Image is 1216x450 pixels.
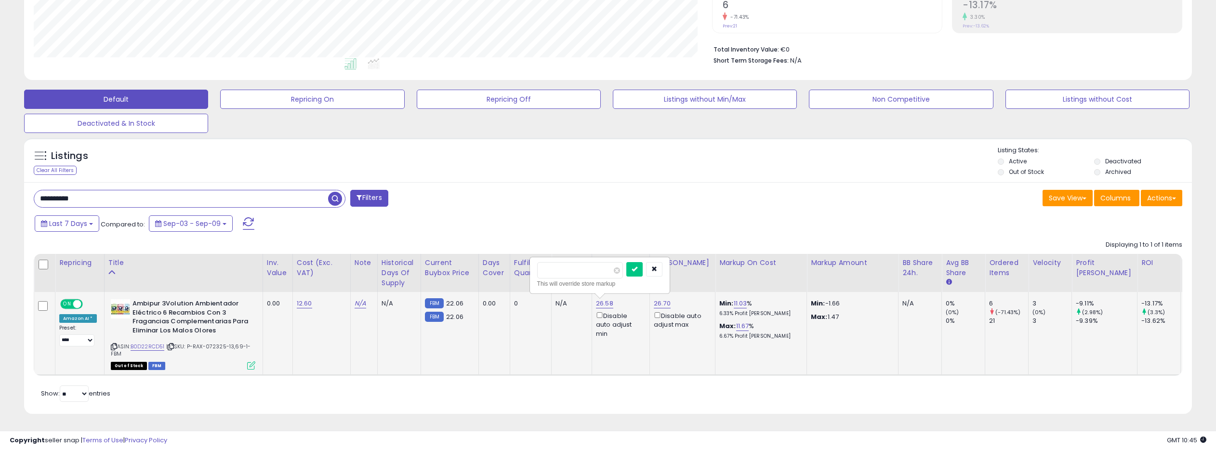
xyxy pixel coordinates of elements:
[514,258,547,278] div: Fulfillable Quantity
[34,166,77,175] div: Clear All Filters
[963,23,989,29] small: Prev: -13.62%
[1141,317,1180,325] div: -13.62%
[82,436,123,445] a: Terms of Use
[811,312,828,321] strong: Max:
[719,299,799,317] div: %
[61,300,73,308] span: ON
[719,299,734,308] b: Min:
[1105,157,1141,165] label: Deactivated
[719,322,799,340] div: %
[148,362,166,370] span: FBM
[49,219,87,228] span: Last 7 Days
[727,13,749,21] small: -71.43%
[719,321,736,331] b: Max:
[1167,436,1206,445] span: 2025-09-17 10:45 GMT
[790,56,802,65] span: N/A
[811,313,891,321] p: 1.47
[59,258,100,268] div: Repricing
[995,308,1020,316] small: (-71.43%)
[719,258,803,268] div: Markup on Cost
[10,436,167,445] div: seller snap | |
[946,317,985,325] div: 0%
[596,310,642,338] div: Disable auto adjust min
[51,149,88,163] h5: Listings
[654,299,671,308] a: 26.70
[1005,90,1190,109] button: Listings without Cost
[715,254,807,292] th: The percentage added to the cost of goods (COGS) that forms the calculator for Min & Max prices.
[1032,317,1071,325] div: 3
[10,436,45,445] strong: Copyright
[902,258,938,278] div: BB Share 24h.
[446,299,463,308] span: 22.06
[811,258,894,268] div: Markup Amount
[111,362,147,370] span: All listings that are currently out of stock and unavailable for purchase on Amazon
[1141,299,1180,308] div: -13.17%
[1032,258,1068,268] div: Velocity
[125,436,167,445] a: Privacy Policy
[132,299,250,337] b: Ambipur 3Volution Ambientador Eléctrico 6 Recambios Con 3 Fragancias Complementarias Para Elimina...
[719,310,799,317] p: 6.33% Profit [PERSON_NAME]
[723,23,737,29] small: Prev: 21
[1009,168,1044,176] label: Out of Stock
[946,258,981,278] div: Avg BB Share
[425,258,475,278] div: Current Buybox Price
[1076,317,1137,325] div: -9.39%
[596,299,613,308] a: 26.58
[946,308,959,316] small: (0%)
[1106,240,1182,250] div: Displaying 1 to 1 of 1 items
[1141,190,1182,206] button: Actions
[537,279,662,289] div: This will override store markup
[382,258,417,288] div: Historical Days Of Supply
[108,258,259,268] div: Title
[297,299,312,308] a: 12.60
[483,299,502,308] div: 0.00
[1141,258,1176,268] div: ROI
[101,220,145,229] span: Compared to:
[149,215,233,232] button: Sep-03 - Sep-09
[946,278,952,287] small: Avg BB Share.
[514,299,544,308] div: 0
[1009,157,1027,165] label: Active
[1032,308,1046,316] small: (0%)
[59,325,97,346] div: Preset:
[719,333,799,340] p: 6.67% Profit [PERSON_NAME]
[998,146,1192,155] p: Listing States:
[355,299,366,308] a: N/A
[1076,258,1133,278] div: Profit [PERSON_NAME]
[111,343,251,357] span: | SKU: P-RAX-072325-13,69-1-FBM
[163,219,221,228] span: Sep-03 - Sep-09
[714,56,789,65] b: Short Term Storage Fees:
[425,298,444,308] small: FBM
[24,114,208,133] button: Deactivated & In Stock
[297,258,346,278] div: Cost (Exc. VAT)
[41,389,110,398] span: Show: entries
[989,299,1028,308] div: 6
[1094,190,1139,206] button: Columns
[81,300,97,308] span: OFF
[267,258,289,278] div: Inv. value
[902,299,934,308] div: N/A
[425,312,444,322] small: FBM
[555,299,584,308] div: N/A
[946,299,985,308] div: 0%
[24,90,208,109] button: Default
[1043,190,1093,206] button: Save View
[59,314,97,323] div: Amazon AI *
[811,299,825,308] strong: Min:
[654,310,708,329] div: Disable auto adjust max
[1100,193,1131,203] span: Columns
[989,258,1024,278] div: Ordered Items
[267,299,285,308] div: 0.00
[654,258,711,268] div: [PERSON_NAME]
[382,299,413,308] div: N/A
[111,299,255,369] div: ASIN:
[446,312,463,321] span: 22.06
[736,321,749,331] a: 11.67
[355,258,373,268] div: Note
[734,299,747,308] a: 11.03
[1148,308,1165,316] small: (3.3%)
[1082,308,1103,316] small: (2.98%)
[35,215,99,232] button: Last 7 Days
[483,258,506,278] div: Days Cover
[613,90,797,109] button: Listings without Min/Max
